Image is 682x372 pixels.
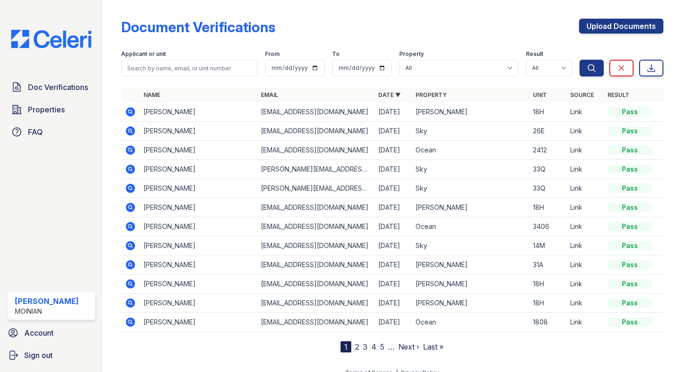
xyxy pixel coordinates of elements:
[28,104,65,115] span: Properties
[566,198,604,217] td: Link
[140,179,257,198] td: [PERSON_NAME]
[566,313,604,332] td: Link
[607,241,652,250] div: Pass
[412,313,529,332] td: Ocean
[355,342,359,351] a: 2
[257,160,375,179] td: [PERSON_NAME][EMAIL_ADDRESS][DOMAIN_NAME]
[28,82,88,93] span: Doc Verifications
[341,341,351,352] div: 1
[566,275,604,294] td: Link
[607,317,652,327] div: Pass
[566,103,604,122] td: Link
[566,217,604,236] td: Link
[363,342,368,351] a: 3
[533,91,547,98] a: Unit
[140,275,257,294] td: [PERSON_NAME]
[4,30,99,48] img: CE_Logo_Blue-a8612792a0a2168367f1c8372b55b34899dd931a85d93a1a3d3e32e68fde9ad4.png
[529,236,566,255] td: 14M
[140,294,257,313] td: [PERSON_NAME]
[121,60,258,76] input: Search by name, email, or unit number
[607,126,652,136] div: Pass
[143,91,160,98] a: Name
[265,50,280,58] label: From
[375,103,412,122] td: [DATE]
[607,298,652,308] div: Pass
[140,141,257,160] td: [PERSON_NAME]
[257,198,375,217] td: [EMAIL_ADDRESS][DOMAIN_NAME]
[412,122,529,141] td: Sky
[375,255,412,275] td: [DATE]
[526,50,543,58] label: Result
[607,165,652,174] div: Pass
[529,294,566,313] td: 18H
[121,19,275,35] div: Document Verifications
[566,236,604,255] td: Link
[257,275,375,294] td: [EMAIL_ADDRESS][DOMAIN_NAME]
[529,160,566,179] td: 33Q
[15,307,79,316] div: Moinian
[24,350,53,361] span: Sign out
[257,122,375,141] td: [EMAIL_ADDRESS][DOMAIN_NAME]
[371,342,376,351] a: 4
[412,141,529,160] td: Ocean
[643,335,673,363] iframe: chat widget
[257,294,375,313] td: [EMAIL_ADDRESS][DOMAIN_NAME]
[375,294,412,313] td: [DATE]
[257,313,375,332] td: [EMAIL_ADDRESS][DOMAIN_NAME]
[332,50,340,58] label: To
[375,122,412,141] td: [DATE]
[607,260,652,269] div: Pass
[529,141,566,160] td: 2412
[412,217,529,236] td: Ocean
[607,145,652,155] div: Pass
[566,122,604,141] td: Link
[7,78,95,96] a: Doc Verifications
[416,91,447,98] a: Property
[529,179,566,198] td: 33Q
[257,141,375,160] td: [EMAIL_ADDRESS][DOMAIN_NAME]
[607,184,652,193] div: Pass
[423,342,443,351] a: Last »
[375,179,412,198] td: [DATE]
[607,279,652,289] div: Pass
[375,160,412,179] td: [DATE]
[140,198,257,217] td: [PERSON_NAME]
[529,313,566,332] td: 1808
[7,100,95,119] a: Properties
[140,217,257,236] td: [PERSON_NAME]
[7,123,95,141] a: FAQ
[607,222,652,231] div: Pass
[140,313,257,332] td: [PERSON_NAME]
[412,179,529,198] td: Sky
[140,103,257,122] td: [PERSON_NAME]
[412,103,529,122] td: [PERSON_NAME]
[570,91,594,98] a: Source
[412,198,529,217] td: [PERSON_NAME]
[375,217,412,236] td: [DATE]
[257,236,375,255] td: [EMAIL_ADDRESS][DOMAIN_NAME]
[140,160,257,179] td: [PERSON_NAME]
[529,275,566,294] td: 18H
[607,203,652,212] div: Pass
[412,294,529,313] td: [PERSON_NAME]
[399,50,424,58] label: Property
[566,160,604,179] td: Link
[15,296,79,307] div: [PERSON_NAME]
[375,198,412,217] td: [DATE]
[529,255,566,275] td: 31A
[4,346,99,365] button: Sign out
[257,179,375,198] td: [PERSON_NAME][EMAIL_ADDRESS][DOMAIN_NAME]
[579,19,663,34] a: Upload Documents
[375,141,412,160] td: [DATE]
[529,103,566,122] td: 18H
[388,341,395,352] span: …
[24,327,54,338] span: Account
[375,275,412,294] td: [DATE]
[566,255,604,275] td: Link
[566,141,604,160] td: Link
[140,122,257,141] td: [PERSON_NAME]
[121,50,166,58] label: Applicant or unit
[257,103,375,122] td: [EMAIL_ADDRESS][DOMAIN_NAME]
[375,313,412,332] td: [DATE]
[529,198,566,217] td: 18H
